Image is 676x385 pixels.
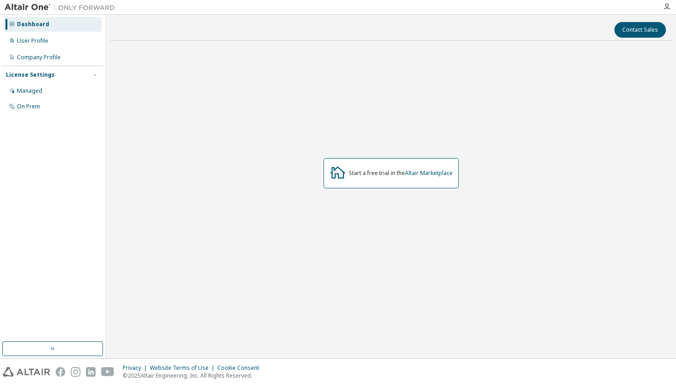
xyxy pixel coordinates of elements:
button: Contact Sales [614,22,666,38]
img: linkedin.svg [86,367,96,377]
div: Managed [17,87,42,95]
div: Dashboard [17,21,49,28]
div: Company Profile [17,54,61,61]
p: © 2025 Altair Engineering, Inc. All Rights Reserved. [123,372,265,379]
img: instagram.svg [71,367,80,377]
img: altair_logo.svg [3,367,50,377]
div: User Profile [17,37,48,45]
img: facebook.svg [56,367,65,377]
img: Altair One [5,3,119,12]
div: Website Terms of Use [150,364,217,372]
a: Altair Marketplace [405,169,453,177]
div: Cookie Consent [217,364,265,372]
div: Privacy [123,364,150,372]
img: youtube.svg [101,367,114,377]
div: Start a free trial in the [349,170,453,177]
div: License Settings [6,71,55,79]
div: On Prem [17,103,40,110]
